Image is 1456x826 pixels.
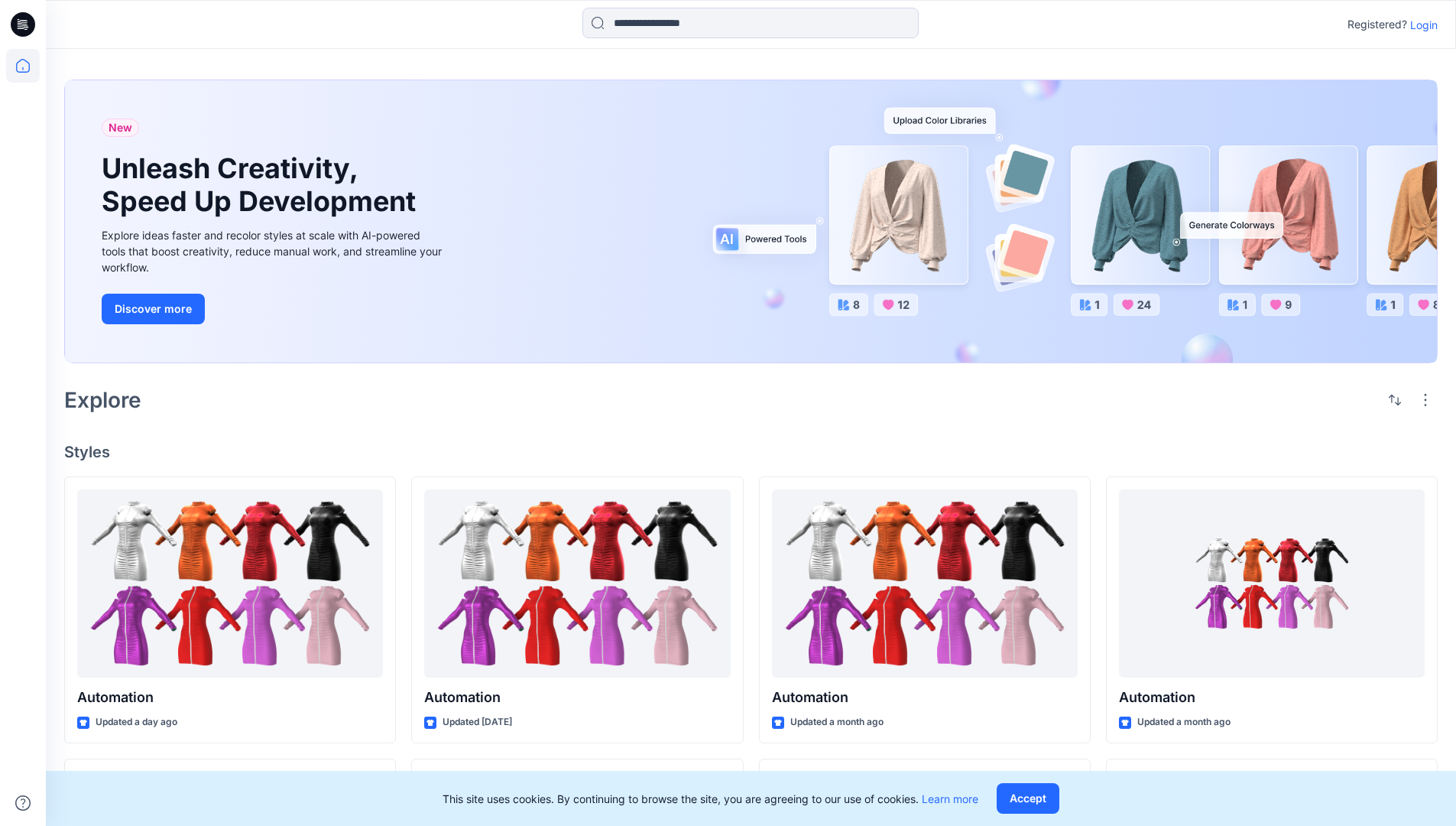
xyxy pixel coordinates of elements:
[109,119,132,137] span: New
[443,791,978,807] p: This site uses cookies. By continuing to browse the site, you are agreeing to our use of cookies.
[443,714,512,730] p: Updated [DATE]
[1137,714,1231,730] p: Updated a month ago
[1119,687,1425,708] p: Automation
[96,714,177,730] p: Updated a day ago
[77,489,383,678] a: Automation
[77,687,383,708] p: Automation
[102,294,205,324] button: Discover more
[102,152,423,218] h1: Unleash Creativity, Speed Up Development
[64,388,141,412] h2: Explore
[1119,489,1425,678] a: Automation
[102,227,446,275] div: Explore ideas faster and recolor styles at scale with AI-powered tools that boost creativity, red...
[997,783,1059,814] button: Accept
[1410,17,1438,33] p: Login
[424,687,730,708] p: Automation
[922,792,978,805] a: Learn more
[772,489,1078,678] a: Automation
[772,687,1078,708] p: Automation
[102,294,446,324] a: Discover more
[1347,15,1407,34] p: Registered?
[64,443,1438,461] h4: Styles
[790,714,884,730] p: Updated a month ago
[424,489,730,678] a: Automation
